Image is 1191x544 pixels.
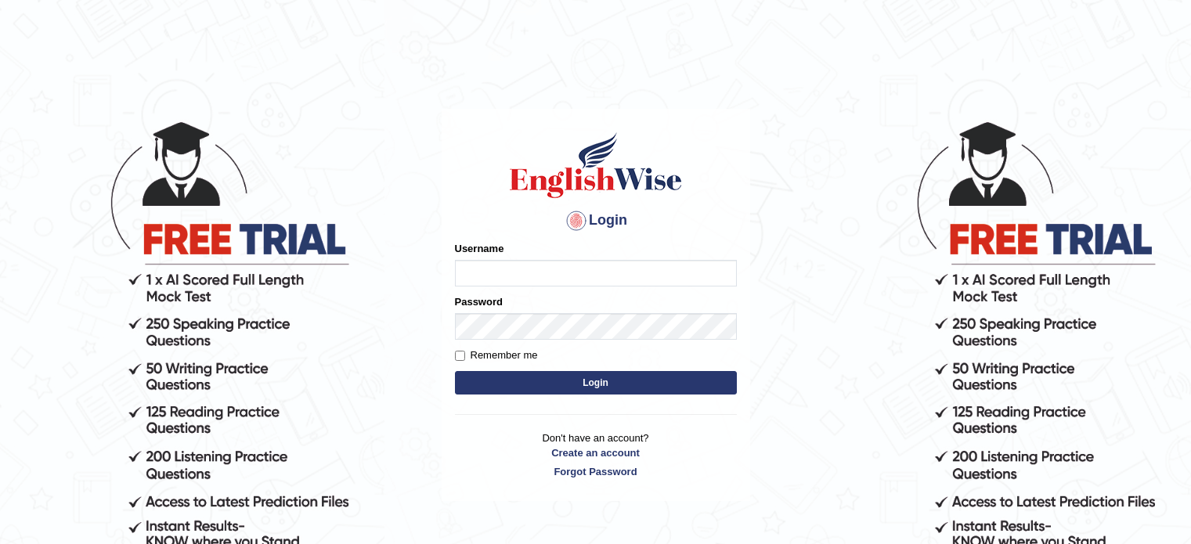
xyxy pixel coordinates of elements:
p: Don't have an account? [455,431,737,479]
a: Create an account [455,445,737,460]
h4: Login [455,208,737,233]
input: Remember me [455,351,465,361]
a: Forgot Password [455,464,737,479]
label: Remember me [455,348,538,363]
img: Logo of English Wise sign in for intelligent practice with AI [507,130,685,200]
label: Password [455,294,503,309]
button: Login [455,371,737,394]
label: Username [455,241,504,256]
